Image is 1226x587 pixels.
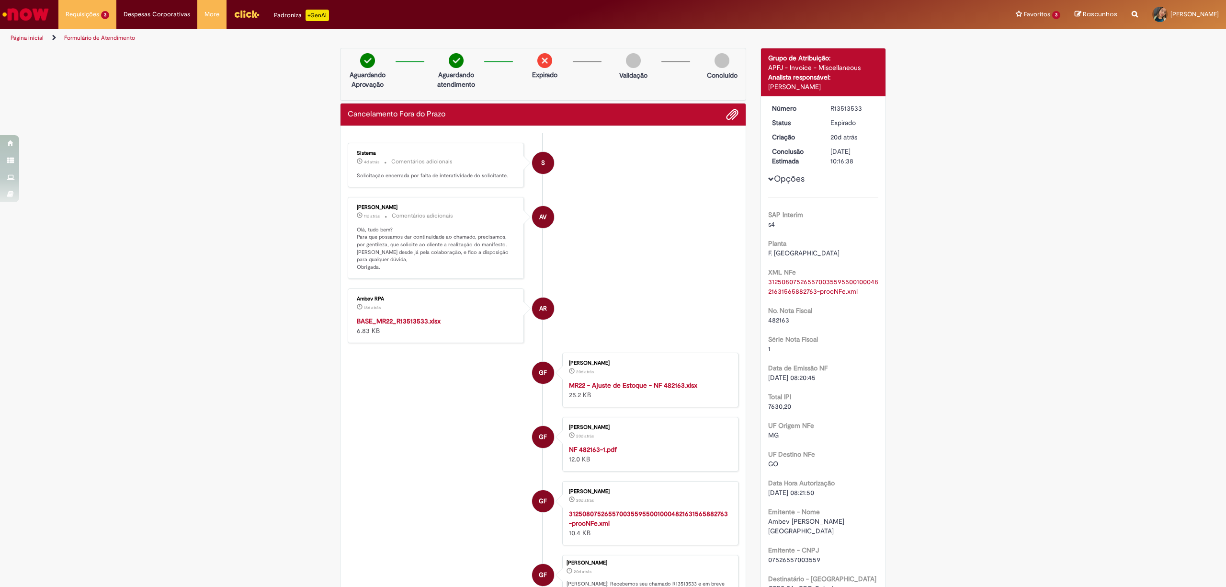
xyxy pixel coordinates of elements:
[364,213,380,219] time: 18/09/2025 15:20:12
[101,11,109,19] span: 3
[344,70,391,89] p: Aguardando Aprovação
[569,425,728,430] div: [PERSON_NAME]
[830,133,857,141] time: 10/09/2025 10:16:35
[726,108,738,121] button: Adicionar anexos
[348,110,445,119] h2: Cancelamento Fora do Prazo Histórico de tíquete
[64,34,135,42] a: Formulário de Atendimento
[11,34,44,42] a: Página inicial
[768,402,791,411] span: 7630,20
[532,70,557,80] p: Expirado
[1052,11,1060,19] span: 3
[830,147,875,166] div: [DATE] 10:16:38
[768,220,775,229] span: s4
[1024,10,1050,19] span: Favoritos
[715,53,729,68] img: img-circle-grey.png
[357,172,516,180] p: Solicitação encerrada por falta de interatividade do solicitante.
[576,369,594,375] span: 20d atrás
[768,421,814,430] b: UF Origem NFe
[1170,10,1219,18] span: [PERSON_NAME]
[830,133,857,141] span: 20d atrás
[768,53,879,63] div: Grupo de Atribuição:
[768,460,778,468] span: GO
[569,360,728,366] div: [PERSON_NAME]
[768,555,820,564] span: 07526557003559
[569,445,728,464] div: 12.0 KB
[569,509,728,538] div: 10.4 KB
[569,509,728,528] a: 31250807526557003559550010004821631565882763-procNFe.xml
[360,53,375,68] img: check-circle-green.png
[768,210,803,219] b: SAP Interim
[768,306,812,315] b: No. Nota Fiscal
[7,29,810,47] ul: Trilhas de página
[768,268,796,276] b: XML NFe
[768,507,820,516] b: Emitente - Nome
[204,10,219,19] span: More
[539,490,547,513] span: GF
[124,10,190,19] span: Despesas Corporativas
[532,426,554,448] div: Gabriel Freitas
[567,560,733,566] div: [PERSON_NAME]
[449,53,464,68] img: check-circle-green.png
[392,212,453,220] small: Comentários adicionais
[619,70,647,80] p: Validação
[364,159,379,165] span: 4d atrás
[433,70,479,89] p: Aguardando atendimento
[364,305,381,311] span: 18d atrás
[576,497,594,503] span: 20d atrás
[768,479,835,487] b: Data Hora Autorização
[569,380,728,400] div: 25.2 KB
[539,564,547,587] span: GF
[532,362,554,384] div: Gabriel Freitas
[569,445,617,454] a: NF 482163-1.pdf
[576,497,594,503] time: 10/09/2025 10:08:45
[537,53,552,68] img: remove.png
[357,205,516,210] div: [PERSON_NAME]
[1,5,50,24] img: ServiceNow
[768,373,816,382] span: [DATE] 08:20:45
[768,277,878,296] a: Download de 31250807526557003559550010004821631565882763-procNFe.xml
[66,10,99,19] span: Requisições
[768,316,789,324] span: 482163
[765,104,824,113] dt: Número
[830,118,875,127] div: Expirado
[274,10,329,21] div: Padroniza
[357,150,516,156] div: Sistema
[532,490,554,512] div: Gabriel Freitas
[364,159,379,165] time: 26/09/2025 13:20:12
[768,546,819,554] b: Emitente - CNPJ
[532,298,554,320] div: Ambev RPA
[234,7,260,21] img: click_logo_yellow_360x200.png
[539,206,546,229] span: AV
[391,158,453,166] small: Comentários adicionais
[768,575,876,583] b: Destinatário - [GEOGRAPHIC_DATA]
[765,147,824,166] dt: Conclusão Estimada
[532,152,554,174] div: System
[765,132,824,142] dt: Criação
[541,151,545,174] span: S
[768,335,818,344] b: Série Nota Fiscal
[532,564,554,586] div: Gabriel Freitas
[357,226,516,271] p: Olá, tudo bem? Para que possamos dar continuidade ao chamado, precisamos, por gentileza, que soli...
[768,345,771,353] span: 1
[626,53,641,68] img: img-circle-grey.png
[830,104,875,113] div: R13513533
[768,392,791,401] b: Total IPI
[357,316,516,335] div: 6.83 KB
[768,249,840,257] span: F. [GEOGRAPHIC_DATA]
[768,431,779,439] span: MG
[569,381,697,390] a: MR22 - Ajuste de Estoque - NF 482163.xlsx
[768,82,879,92] div: [PERSON_NAME]
[768,488,814,497] span: [DATE] 08:21:50
[357,317,441,325] a: BASE_MR22_R13513533.xlsx
[768,63,879,72] div: APFJ - Invoice - Miscellaneous
[768,517,846,535] span: Ambev [PERSON_NAME] [GEOGRAPHIC_DATA]
[576,433,594,439] span: 20d atrás
[539,297,547,320] span: AR
[539,426,547,449] span: GF
[357,296,516,302] div: Ambev RPA
[364,213,380,219] span: 11d atrás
